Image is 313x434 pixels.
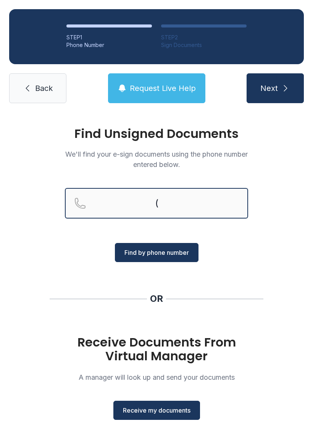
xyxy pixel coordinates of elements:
[123,406,190,415] span: Receive my documents
[65,372,248,382] p: A manager will look up and send your documents
[150,293,163,305] div: OR
[65,335,248,363] h1: Receive Documents From Virtual Manager
[65,149,248,170] p: We'll find your e-sign documents using the phone number entered below.
[66,34,152,41] div: STEP 1
[65,128,248,140] h1: Find Unsigned Documents
[161,34,247,41] div: STEP 2
[65,188,248,219] input: Reservation phone number
[130,83,196,94] span: Request Live Help
[35,83,53,94] span: Back
[124,248,189,257] span: Find by phone number
[66,41,152,49] div: Phone Number
[161,41,247,49] div: Sign Documents
[260,83,278,94] span: Next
